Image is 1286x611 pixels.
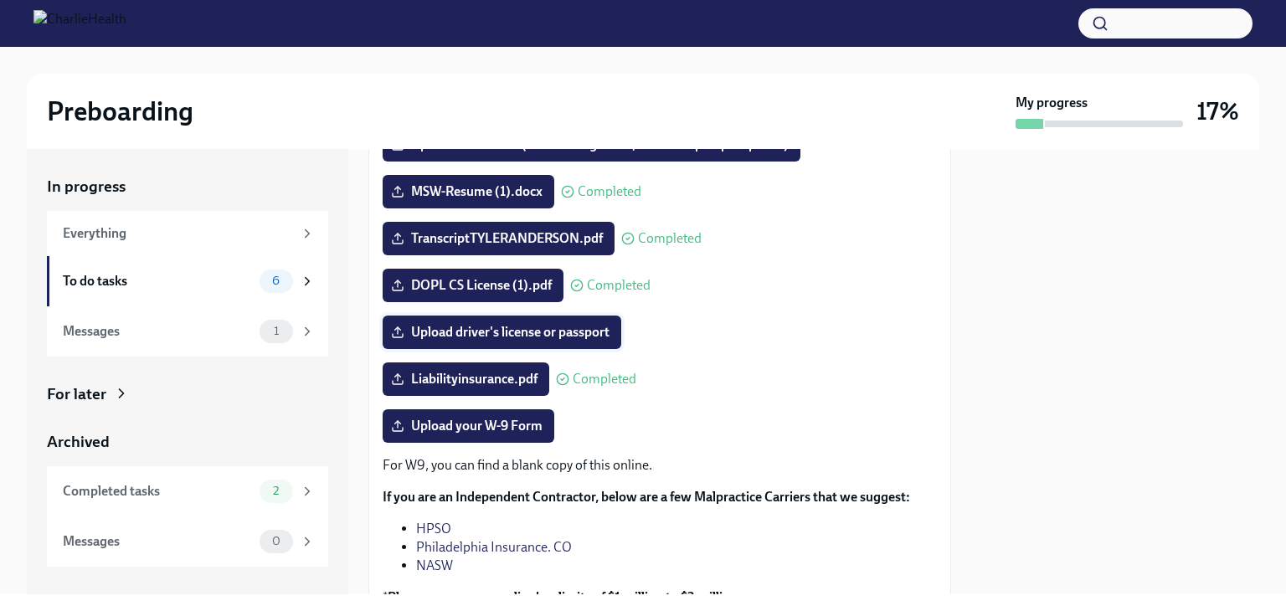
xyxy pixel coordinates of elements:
p: For W9, you can find a blank copy of this online. [383,456,937,475]
label: TranscriptTYLERANDERSON.pdf [383,222,615,255]
a: In progress [47,176,328,198]
a: Archived [47,431,328,453]
a: Philadelphia Insurance. CO [416,539,572,555]
span: 1 [264,325,289,337]
h2: Preboarding [47,95,193,128]
div: For later [47,383,106,405]
span: TranscriptTYLERANDERSON.pdf [394,230,603,247]
span: Completed [587,279,651,292]
a: To do tasks6 [47,256,328,306]
a: Everything [47,211,328,256]
span: Completed [573,372,636,386]
div: Messages [63,532,253,551]
strong: Please ensure your policy has limits of $1 million to $3 million [388,589,738,605]
label: Liabilityinsurance.pdf [383,362,549,396]
h3: 17% [1196,96,1239,126]
div: To do tasks [63,272,253,290]
div: Messages [63,322,253,341]
a: HPSO [416,521,451,537]
a: For later [47,383,328,405]
span: Completed [638,232,702,245]
span: 2 [263,485,289,497]
label: Upload driver's license or passport [383,316,621,349]
strong: If you are an Independent Contractor, below are a few Malpractice Carriers that we suggest: [383,489,910,505]
label: DOPL CS License (1).pdf [383,269,563,302]
a: Messages0 [47,516,328,567]
span: Liabilityinsurance.pdf [394,371,538,388]
span: 6 [262,275,290,287]
a: Completed tasks2 [47,466,328,516]
a: NASW [416,557,453,573]
label: MSW-Resume (1).docx [383,175,554,208]
label: Upload your W-9 Form [383,409,554,443]
span: MSW-Resume (1).docx [394,183,543,200]
span: Upload your W-9 Form [394,418,543,434]
span: DOPL CS License (1).pdf [394,277,552,294]
span: Upload driver's license or passport [394,324,610,341]
span: Completed [578,185,641,198]
div: Completed tasks [63,482,253,501]
div: Everything [63,224,293,243]
img: CharlieHealth [33,10,126,37]
strong: My progress [1016,94,1088,112]
span: 0 [262,535,291,547]
a: Messages1 [47,306,328,357]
